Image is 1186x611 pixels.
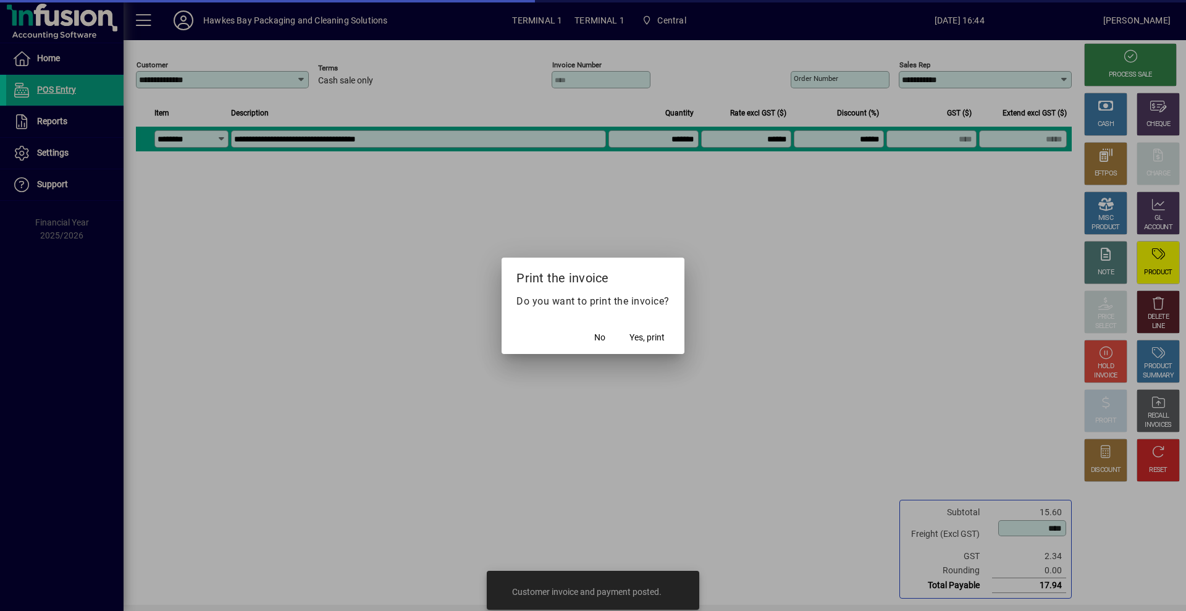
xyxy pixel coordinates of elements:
[580,327,620,349] button: No
[629,331,665,344] span: Yes, print
[516,294,670,309] p: Do you want to print the invoice?
[594,331,605,344] span: No
[502,258,684,293] h2: Print the invoice
[625,327,670,349] button: Yes, print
